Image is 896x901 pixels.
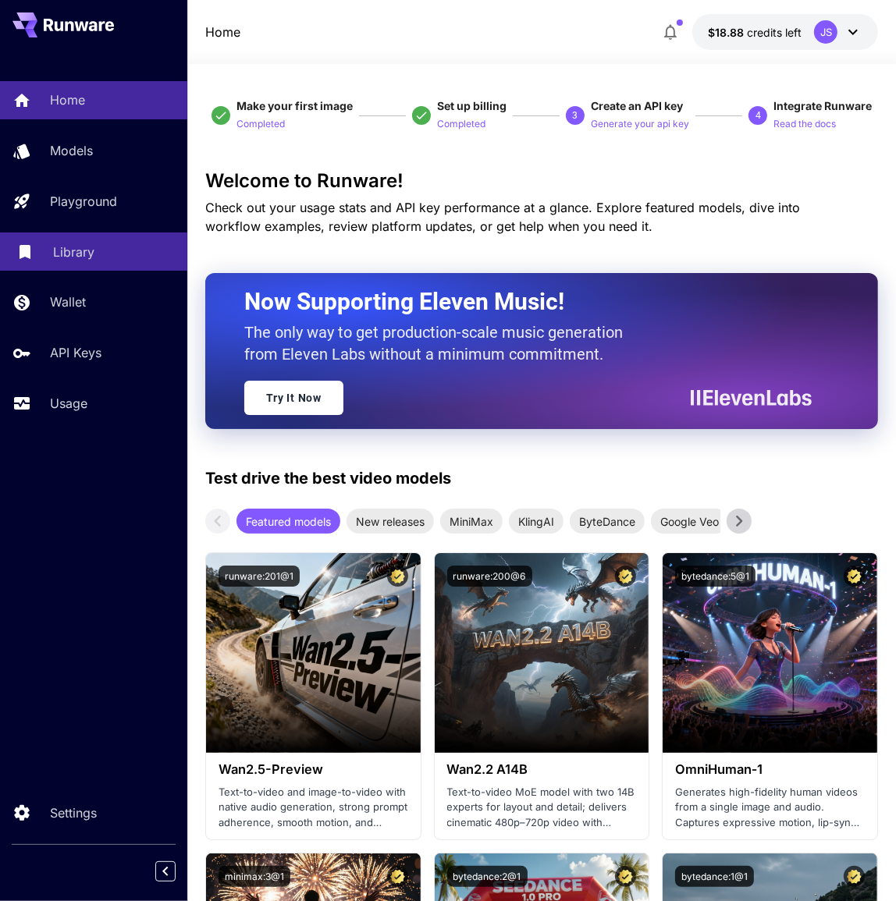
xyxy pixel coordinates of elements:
button: bytedance:5@1 [675,566,756,587]
p: Text-to-video MoE model with two 14B experts for layout and detail; delivers cinematic 480p–720p ... [447,785,637,831]
p: Playground [50,192,117,211]
button: runware:201@1 [219,566,300,587]
div: ByteDance [570,509,645,534]
button: $18.88334JS [692,14,878,50]
nav: breadcrumb [205,23,240,41]
p: Completed [236,117,285,132]
span: Make your first image [236,99,353,112]
button: Certified Model – Vetted for best performance and includes a commercial license. [387,566,408,587]
p: Settings [50,803,97,822]
button: Collapse sidebar [155,861,176,881]
a: Try It Now [244,381,343,415]
button: Completed [437,114,485,133]
span: Check out your usage stats and API key performance at a glance. Explore featured models, dive int... [205,200,800,234]
p: The only way to get production-scale music generation from Eleven Labs without a minimum commitment. [244,321,635,365]
button: Certified Model – Vetted for best performance and includes a commercial license. [615,566,636,587]
div: KlingAI [509,509,564,534]
p: 4 [756,108,761,122]
img: alt [206,553,421,753]
p: Home [50,90,85,109]
div: Google Veo [651,509,728,534]
p: Wallet [50,293,86,311]
button: Certified Model – Vetted for best performance and includes a commercial license. [844,866,865,887]
span: Create an API key [591,99,683,112]
span: $18.88 [708,26,747,39]
button: Certified Model – Vetted for best performance and includes a commercial license. [615,866,636,887]
p: Generate your api key [591,117,689,132]
p: Completed [437,117,485,132]
img: alt [435,553,649,753]
p: API Keys [50,343,101,362]
span: ByteDance [570,513,645,530]
h3: Wan2.5-Preview [219,762,408,777]
p: Models [50,141,93,160]
div: MiniMax [440,509,503,534]
button: minimax:3@1 [219,866,290,887]
span: Set up billing [437,99,507,112]
button: Generate your api key [591,114,689,133]
div: New releases [347,509,434,534]
p: Text-to-video and image-to-video with native audio generation, strong prompt adherence, smooth mo... [219,785,408,831]
p: Read the docs [773,117,836,132]
button: bytedance:2@1 [447,866,528,887]
span: Google Veo [651,513,728,530]
img: alt [663,553,877,753]
div: $18.88334 [708,24,802,41]
span: Integrate Runware [773,99,872,112]
h2: Now Supporting Eleven Music! [244,287,801,317]
button: Certified Model – Vetted for best performance and includes a commercial license. [387,866,408,887]
p: 3 [573,108,578,122]
span: Featured models [236,513,340,530]
p: Generates high-fidelity human videos from a single image and audio. Captures expressive motion, l... [675,785,865,831]
div: Collapse sidebar [167,857,187,885]
span: credits left [747,26,802,39]
button: bytedance:1@1 [675,866,754,887]
span: New releases [347,513,434,530]
div: Featured models [236,509,340,534]
span: KlingAI [509,513,564,530]
h3: Welcome to Runware! [205,170,879,192]
button: Completed [236,114,285,133]
p: Test drive the best video models [205,466,451,490]
p: Usage [50,394,87,413]
a: Home [205,23,240,41]
button: Certified Model – Vetted for best performance and includes a commercial license. [844,566,865,587]
h3: Wan2.2 A14B [447,762,637,777]
button: Read the docs [773,114,836,133]
p: Library [53,243,94,261]
button: runware:200@6 [447,566,532,587]
h3: OmniHuman‑1 [675,762,865,777]
div: JS [814,20,837,44]
span: MiniMax [440,513,503,530]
